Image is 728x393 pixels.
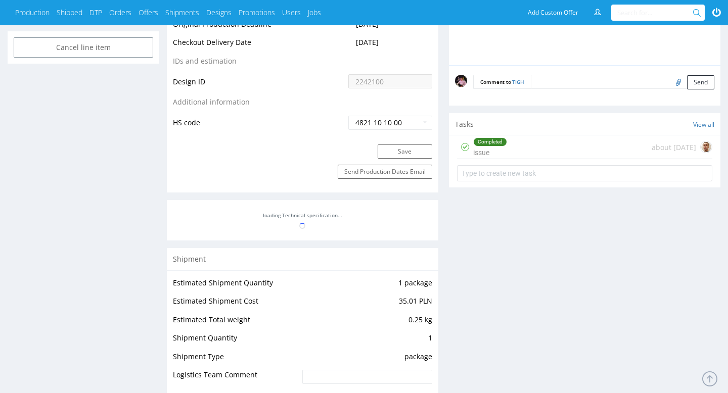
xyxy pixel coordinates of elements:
[300,295,432,314] td: 35.01 PLN
[173,73,346,96] td: Design ID
[282,8,301,18] a: Users
[173,314,300,332] td: Estimated Total weight
[109,8,131,18] a: Orders
[378,144,432,159] button: Save
[300,351,432,369] td: package
[687,75,714,89] button: Send
[89,8,102,18] a: DTP
[173,18,346,37] td: Original Production Deadline
[14,37,153,58] input: Cancel line item
[701,142,711,152] img: Bartłomiej Leśniczuk
[356,19,379,29] span: [DATE]
[15,8,50,18] a: Production
[173,115,346,131] td: HS code
[522,5,584,21] a: Add Custom Offer
[173,332,300,351] td: Shipment Quantity
[473,135,507,159] div: issue
[300,332,432,351] td: 1
[512,78,524,85] a: TIGH
[173,55,346,74] td: IDs and estimation
[474,138,507,146] div: Completed
[300,314,432,332] td: 0.25 kg
[300,277,432,296] td: 1 package
[173,351,300,369] td: Shipment Type
[455,75,467,87] img: regular_mini_magick20241203-112-xnnzaq.jpeg
[473,75,531,89] p: Comment to
[239,8,275,18] a: Promotions
[173,295,300,314] td: Estimated Shipment Cost
[165,8,199,18] a: Shipments
[206,8,232,18] a: Designs
[173,96,346,115] td: Additional information
[167,248,438,270] div: Shipment
[139,8,158,18] a: Offers
[173,36,346,55] td: Checkout Delivery Date
[652,141,712,153] div: about [DATE]
[457,165,712,181] input: Type to create new task
[693,120,714,129] a: View all
[356,37,379,47] span: [DATE]
[617,5,695,21] input: Search for...
[173,277,300,296] td: Estimated Shipment Quantity
[338,165,432,179] button: Send Production Dates Email
[57,8,82,18] a: Shipped
[455,119,474,129] span: Tasks
[308,8,321,18] a: Jobs
[173,369,300,391] td: Logistics Team Comment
